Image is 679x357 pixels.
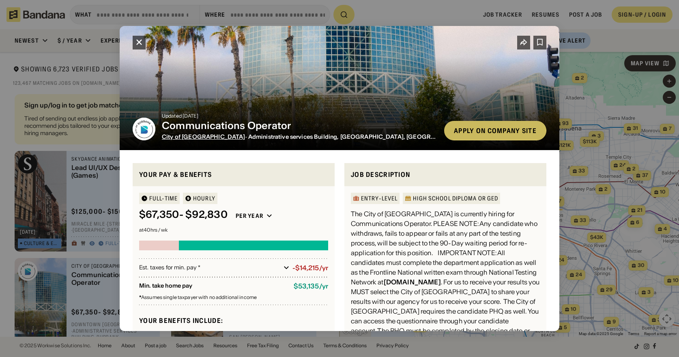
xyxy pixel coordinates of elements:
[292,264,328,272] div: -$14,215/yr
[413,196,498,201] div: High School Diploma or GED
[193,196,215,201] div: HOURLY
[294,282,328,290] div: $ 53,135 / yr
[162,133,438,140] div: · Administrative services Building, [GEOGRAPHIC_DATA], [GEOGRAPHIC_DATA]
[149,196,178,201] div: Full-time
[162,114,438,118] div: Updated [DATE]
[361,196,398,201] div: Entry-Level
[351,209,540,345] div: The City of [GEOGRAPHIC_DATA] is currently hiring for Communications Operator. PLEASE NOTE: Any c...
[139,295,328,300] div: Assumes single taxpayer with no additional income
[139,209,228,221] div: $ 67,350 - $92,830
[139,264,280,272] div: Est. taxes for min. pay *
[133,118,155,140] img: City of Burbank logo
[384,278,441,286] a: [DOMAIN_NAME]
[162,120,438,132] div: Communications Operator
[236,212,263,219] div: Per year
[139,228,328,232] div: at 40 hrs / wk
[139,282,287,290] div: Min. take home pay
[148,331,199,337] div: Health insurance
[139,316,328,325] div: Your benefits include:
[351,170,540,180] div: Job Description
[139,170,328,180] div: Your pay & benefits
[454,127,537,134] div: Apply on company site
[162,133,245,140] a: City of [GEOGRAPHIC_DATA]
